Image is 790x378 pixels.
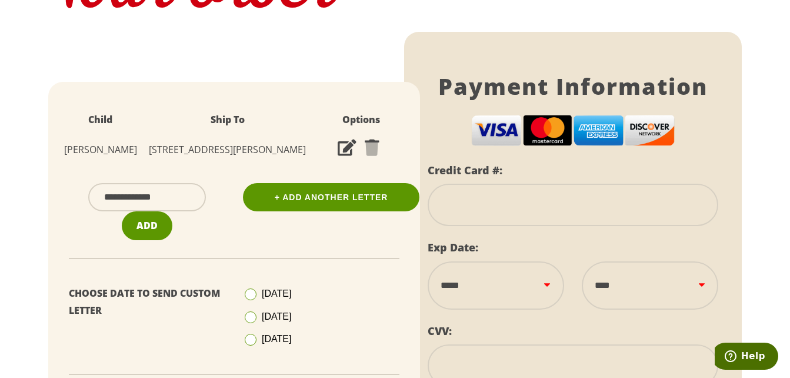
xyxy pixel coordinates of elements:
[243,183,419,211] a: + Add Another Letter
[262,311,291,321] span: [DATE]
[428,73,718,100] h1: Payment Information
[122,211,172,240] button: Add
[428,163,502,177] label: Credit Card #:
[315,105,408,134] th: Options
[262,289,291,299] span: [DATE]
[60,105,141,134] th: Child
[262,334,291,344] span: [DATE]
[69,285,225,319] p: Choose Date To Send Custom Letter
[60,134,141,165] td: [PERSON_NAME]
[471,115,675,146] img: cc-logos.png
[428,240,478,254] label: Exp Date:
[136,219,158,232] span: Add
[141,134,314,165] td: [STREET_ADDRESS][PERSON_NAME]
[141,105,314,134] th: Ship To
[428,324,452,338] label: CVV:
[715,343,778,372] iframe: Opens a widget where you can find more information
